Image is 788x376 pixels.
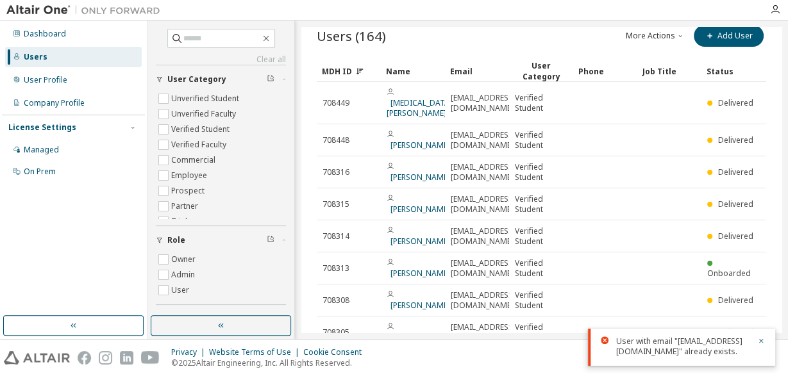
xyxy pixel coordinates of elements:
span: 708314 [323,231,349,241]
span: Onboarded [707,268,751,279]
span: Delivered [718,135,753,145]
label: Partner [171,199,201,214]
div: Email [450,61,504,81]
div: On Prem [24,167,56,177]
span: User Category [167,74,226,85]
span: Users (164) [317,27,386,45]
label: User [171,282,192,298]
div: Name [386,61,440,81]
label: Admin [171,267,197,282]
div: Phone [578,61,632,81]
div: Company Profile [24,98,85,108]
div: License Settings [8,122,76,133]
span: Verified Student [515,130,567,151]
a: [PERSON_NAME] [390,300,450,311]
button: Add User [694,25,764,47]
a: [PERSON_NAME] [390,268,450,279]
span: Delivered [718,167,753,177]
img: linkedin.svg [120,351,133,364]
p: © 2025 Altair Engineering, Inc. All Rights Reserved. [171,357,369,368]
a: [PERSON_NAME] [390,172,450,183]
div: Users [24,52,47,62]
a: [PERSON_NAME] [390,140,450,151]
span: Verified Student [515,290,567,311]
img: youtube.svg [141,351,160,364]
span: Delivered [718,327,753,338]
span: 708305 [323,327,349,338]
span: Clear filter [267,74,274,85]
label: Employee [171,168,210,183]
span: [EMAIL_ADDRESS][DOMAIN_NAME] [451,194,516,215]
span: [EMAIL_ADDRESS][DOMAIN_NAME] [451,130,516,151]
span: [EMAIL_ADDRESS][DOMAIN_NAME] [451,93,516,113]
div: Dashboard [24,29,66,39]
span: Clear filter [267,235,274,245]
div: Cookie Consent [303,347,369,357]
span: [EMAIL_ADDRESS][DOMAIN_NAME] [451,162,516,183]
span: Verified Student [515,258,567,279]
img: facebook.svg [78,351,91,364]
div: User with email "[EMAIL_ADDRESS][DOMAIN_NAME]" already exists. [616,336,750,357]
button: More Actions [625,25,686,47]
label: Trial [171,214,190,229]
div: User Category [514,60,568,82]
span: 708315 [323,199,349,209]
span: 708308 [323,295,349,306]
button: User Category [156,65,286,94]
span: Delivered [718,295,753,306]
span: Delivered [718,199,753,209]
label: Verified Faculty [171,137,229,152]
span: 708448 [323,135,349,145]
span: 708449 [323,98,349,108]
span: [EMAIL_ADDRESS][DOMAIN_NAME] [451,290,516,311]
label: Commercial [171,152,218,168]
label: Unverified Student [171,91,242,106]
label: Unverified Faculty [171,106,239,122]
div: Website Terms of Use [209,347,303,357]
a: [PERSON_NAME] [390,332,450,343]
button: Role [156,226,286,254]
img: altair_logo.svg [4,351,70,364]
label: Prospect [171,183,207,199]
a: Clear all [156,54,286,65]
div: Managed [24,145,59,155]
div: MDH ID [322,61,376,81]
a: [PERSON_NAME] [390,204,450,215]
span: 708313 [323,263,349,274]
span: Verified Student [515,194,567,215]
button: Status [156,305,286,333]
label: Verified Student [171,122,232,137]
span: Role [167,235,185,245]
span: Delivered [718,231,753,241]
span: [EMAIL_ADDRESS][DOMAIN_NAME] [451,322,516,343]
span: Verified Student [515,322,567,343]
span: Verified Student [515,162,567,183]
span: Verified Student [515,93,567,113]
span: 708316 [323,167,349,177]
img: instagram.svg [99,351,112,364]
div: User Profile [24,75,67,85]
a: [MEDICAL_DATA][PERSON_NAME] [387,97,452,119]
span: [EMAIL_ADDRESS][DOMAIN_NAME] [451,226,516,247]
div: Job Title [642,61,696,81]
span: Verified Student [515,226,567,247]
div: Privacy [171,347,209,357]
a: [PERSON_NAME] [390,236,450,247]
span: Delivered [718,97,753,108]
img: Altair One [6,4,167,17]
span: [EMAIL_ADDRESS][DOMAIN_NAME] [451,258,516,279]
div: Status [707,61,760,81]
label: Owner [171,252,198,267]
